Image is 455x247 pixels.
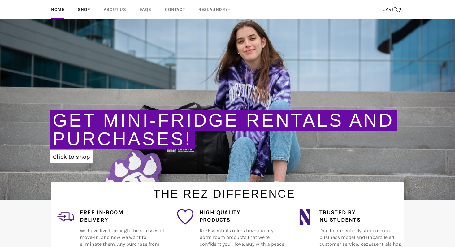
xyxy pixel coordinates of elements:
h4: Trusted by NU Students [319,209,404,224]
a: Contact [159,0,191,19]
a: CART [379,3,404,16]
a: FAQs [134,0,158,19]
h4: Free In-Room Delivery [80,209,164,224]
img: favorite_1.png [177,209,193,225]
h1: The Rez Difference [45,182,404,202]
img: northwestern_wildcats_tiny.png [297,209,313,225]
a: Get Mini-Fridge Rentals and Purchases! [53,110,394,149]
h4: High Quality Products [200,209,284,224]
a: Shop [71,0,96,19]
a: RezLaundry [192,0,237,19]
a: Click to shop [50,150,93,163]
a: Home [45,0,70,19]
img: delivery_2.png [57,209,74,225]
a: About Us [97,0,132,19]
